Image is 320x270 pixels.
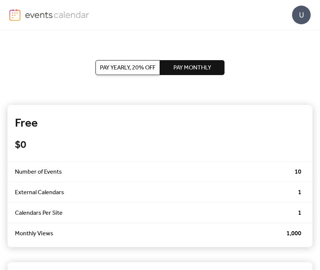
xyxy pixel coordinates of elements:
[95,60,160,75] button: Pay Yearly, 20% off
[295,168,301,177] span: 10
[15,116,305,131] div: Free
[173,63,211,72] span: Pay Monthly
[15,139,266,152] div: $ 0
[25,9,90,20] img: logo-type
[160,60,225,75] button: Pay Monthly
[298,209,301,218] span: 1
[15,209,298,218] span: Calendars Per Site
[286,229,301,238] span: 1,000
[15,188,298,197] span: External Calendars
[292,6,311,24] div: U
[100,63,156,72] span: Pay Yearly, 20% off
[15,168,295,177] span: Number of Events
[298,188,301,197] span: 1
[15,229,286,238] span: Monthly Views
[9,9,21,21] img: logo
